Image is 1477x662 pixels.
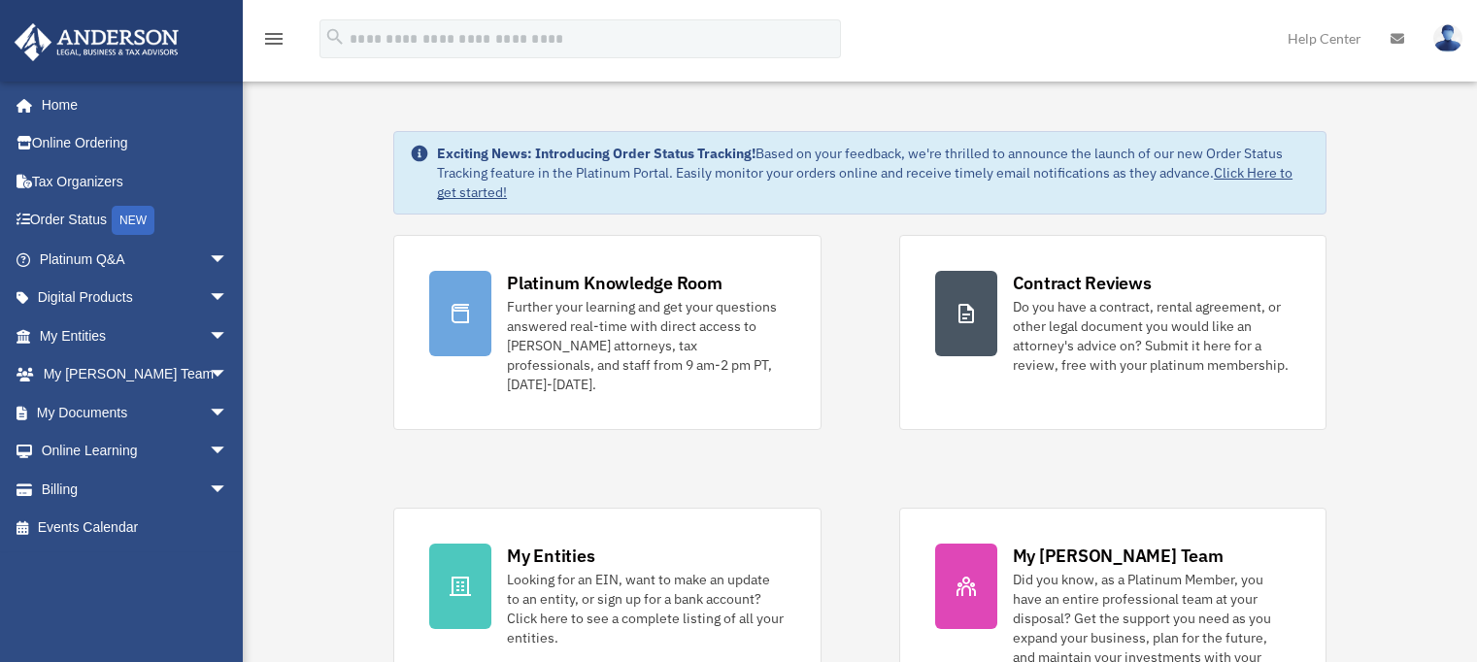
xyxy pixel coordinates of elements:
[262,27,285,50] i: menu
[14,355,257,394] a: My [PERSON_NAME] Teamarrow_drop_down
[324,26,346,48] i: search
[437,145,755,162] strong: Exciting News: Introducing Order Status Tracking!
[14,470,257,509] a: Billingarrow_drop_down
[1013,297,1291,375] div: Do you have a contract, rental agreement, or other legal document you would like an attorney's ad...
[14,240,257,279] a: Platinum Q&Aarrow_drop_down
[393,235,821,430] a: Platinum Knowledge Room Further your learning and get your questions answered real-time with dire...
[14,279,257,317] a: Digital Productsarrow_drop_down
[507,271,722,295] div: Platinum Knowledge Room
[262,34,285,50] a: menu
[507,297,785,394] div: Further your learning and get your questions answered real-time with direct access to [PERSON_NAM...
[1013,271,1152,295] div: Contract Reviews
[14,316,257,355] a: My Entitiesarrow_drop_down
[14,85,248,124] a: Home
[9,23,185,61] img: Anderson Advisors Platinum Portal
[14,162,257,201] a: Tax Organizers
[209,432,248,472] span: arrow_drop_down
[209,470,248,510] span: arrow_drop_down
[209,355,248,395] span: arrow_drop_down
[14,393,257,432] a: My Documentsarrow_drop_down
[209,240,248,280] span: arrow_drop_down
[1013,544,1224,568] div: My [PERSON_NAME] Team
[112,206,154,235] div: NEW
[14,201,257,241] a: Order StatusNEW
[14,432,257,471] a: Online Learningarrow_drop_down
[1433,24,1462,52] img: User Pic
[437,144,1310,202] div: Based on your feedback, we're thrilled to announce the launch of our new Order Status Tracking fe...
[14,509,257,547] a: Events Calendar
[507,544,594,568] div: My Entities
[437,164,1292,201] a: Click Here to get started!
[14,124,257,163] a: Online Ordering
[507,570,785,647] div: Looking for an EIN, want to make an update to an entity, or sign up for a bank account? Click her...
[209,316,248,356] span: arrow_drop_down
[899,235,1326,430] a: Contract Reviews Do you have a contract, rental agreement, or other legal document you would like...
[209,279,248,318] span: arrow_drop_down
[209,393,248,433] span: arrow_drop_down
